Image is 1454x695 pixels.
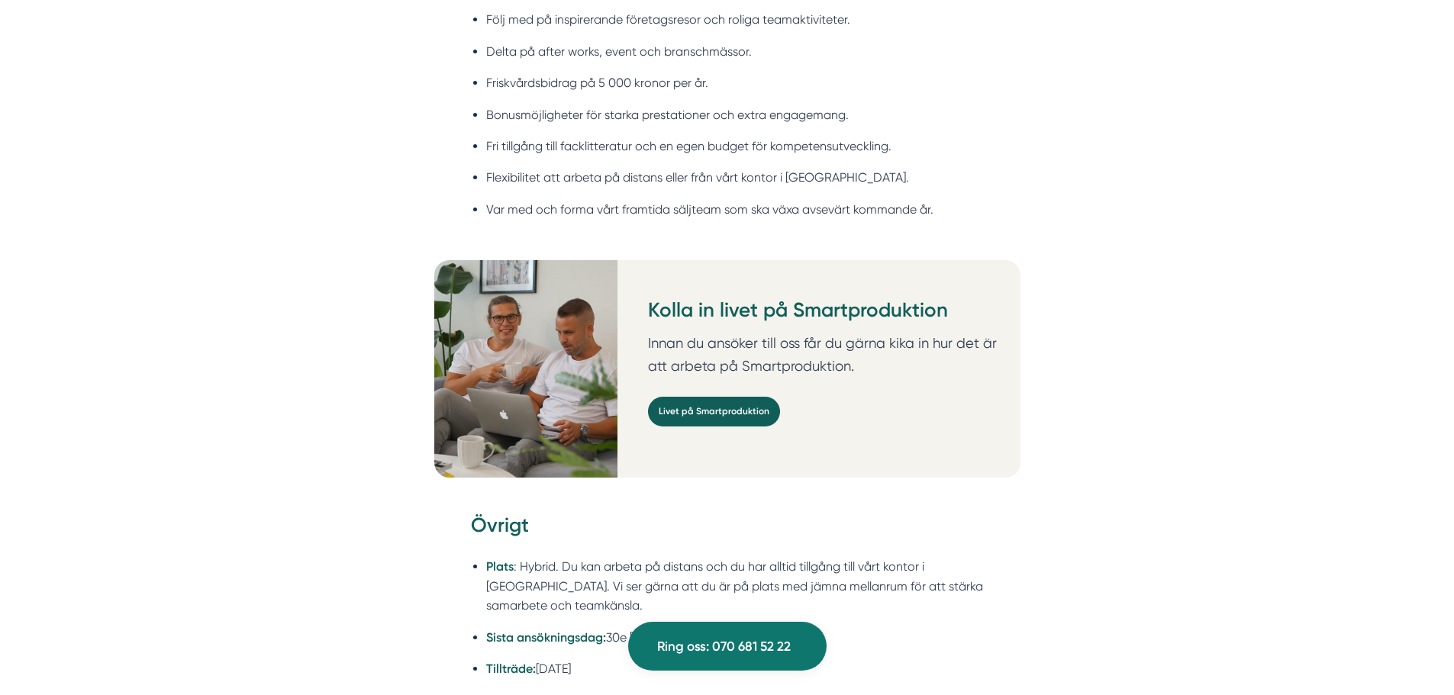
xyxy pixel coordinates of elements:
h3: Övrigt [471,512,984,547]
li: 30e [DATE] [486,628,984,647]
strong: Tillträde: [486,661,536,676]
a: Ring oss: 070 681 52 22 [628,622,827,671]
li: Bonusmöjligheter för starka prestationer och extra engagemang. [486,105,984,124]
li: Var med och forma vårt framtida säljteam som ska växa avsevärt kommande år. [486,200,984,219]
li: : Hybrid. Du kan arbeta på distans och du har alltid tillgång till vårt kontor i [GEOGRAPHIC_DATA... [486,557,984,615]
strong: Plats [486,559,514,574]
img: Personal på Smartproduktion [434,260,617,478]
span: Ring oss: 070 681 52 22 [657,636,791,657]
li: Fri tillgång till facklitteratur och en egen budget för kompetensutveckling. [486,137,984,156]
h3: Kolla in livet på Smartproduktion [648,297,1008,332]
strong: Sista ansökningsdag: [486,630,606,645]
p: Innan du ansöker till oss får du gärna kika in hur det är att arbeta på Smartproduktion. [648,332,1008,377]
a: Livet på Smartproduktion [648,397,780,426]
li: Flexibilitet att arbeta på distans eller från vårt kontor i [GEOGRAPHIC_DATA]. [486,168,984,187]
li: Följ med på inspirerande företagsresor och roliga teamaktiviteter. [486,10,984,29]
li: Delta på after works, event och branschmässor. [486,42,984,61]
li: [DATE] [486,659,984,678]
li: Friskvårdsbidrag på 5 000 kronor per år. [486,73,984,92]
